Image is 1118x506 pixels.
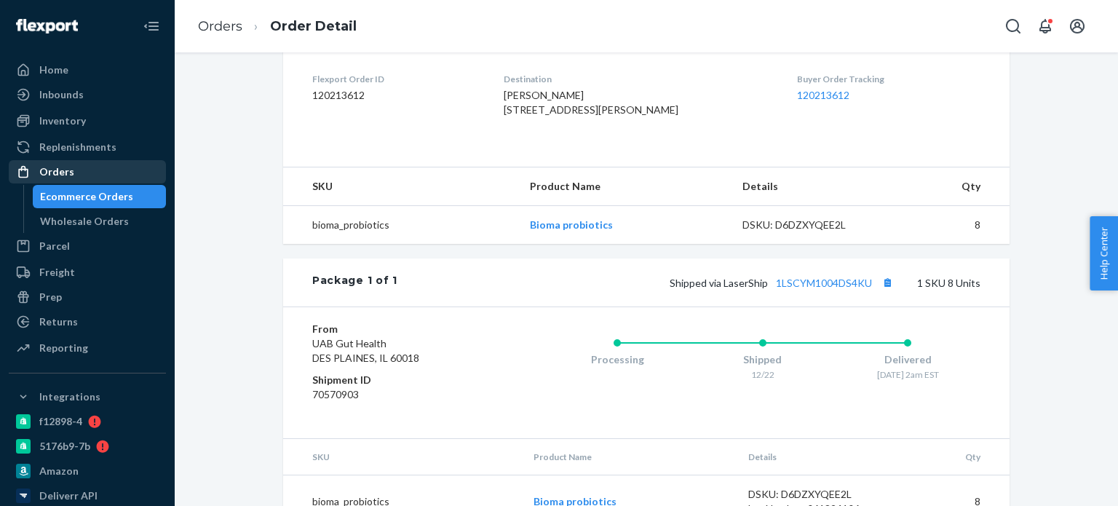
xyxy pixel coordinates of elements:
[9,234,166,258] a: Parcel
[9,135,166,159] a: Replenishments
[39,265,75,280] div: Freight
[39,114,86,128] div: Inventory
[797,89,849,101] a: 120213612
[890,206,1010,245] td: 8
[39,341,88,355] div: Reporting
[9,83,166,106] a: Inbounds
[9,310,166,333] a: Returns
[39,140,116,154] div: Replenishments
[890,167,1010,206] th: Qty
[312,73,480,85] dt: Flexport Order ID
[39,315,78,329] div: Returns
[312,337,419,364] span: UAB Gut Health DES PLAINES, IL 60018
[9,160,166,183] a: Orders
[39,390,100,404] div: Integrations
[9,285,166,309] a: Prep
[198,18,242,34] a: Orders
[742,218,879,232] div: DSKU: D6DZXYQEE2L
[797,73,980,85] dt: Buyer Order Tracking
[737,439,897,475] th: Details
[518,167,730,206] th: Product Name
[670,277,897,289] span: Shipped via LaserShip
[9,385,166,408] button: Integrations
[312,88,480,103] dd: 120213612
[33,185,167,208] a: Ecommerce Orders
[186,5,368,48] ol: breadcrumbs
[9,410,166,433] a: f12898-4
[748,487,885,502] div: DSKU: D6DZXYQEE2L
[283,206,518,245] td: bioma_probiotics
[9,459,166,483] a: Amazon
[39,239,70,253] div: Parcel
[312,273,397,292] div: Package 1 of 1
[690,368,836,381] div: 12/22
[39,414,82,429] div: f12898-4
[33,210,167,233] a: Wholesale Orders
[39,165,74,179] div: Orders
[504,73,774,85] dt: Destination
[312,387,486,402] dd: 70570903
[731,167,891,206] th: Details
[9,261,166,284] a: Freight
[504,89,678,116] span: [PERSON_NAME] [STREET_ADDRESS][PERSON_NAME]
[835,352,980,367] div: Delivered
[1063,12,1092,41] button: Open account menu
[835,368,980,381] div: [DATE] 2am EST
[40,189,133,204] div: Ecommerce Orders
[9,109,166,133] a: Inventory
[776,277,872,289] a: 1LSCYM1004DS4KU
[270,18,357,34] a: Order Detail
[999,12,1028,41] button: Open Search Box
[9,58,166,82] a: Home
[137,12,166,41] button: Close Navigation
[397,273,980,292] div: 1 SKU 8 Units
[40,214,129,229] div: Wholesale Orders
[312,322,486,336] dt: From
[39,464,79,478] div: Amazon
[283,439,522,475] th: SKU
[9,336,166,360] a: Reporting
[690,352,836,367] div: Shipped
[530,218,613,231] a: Bioma probiotics
[878,273,897,292] button: Copy tracking number
[312,373,486,387] dt: Shipment ID
[1031,12,1060,41] button: Open notifications
[39,290,62,304] div: Prep
[39,63,68,77] div: Home
[283,167,518,206] th: SKU
[1090,216,1118,290] button: Help Center
[544,352,690,367] div: Processing
[16,19,78,33] img: Flexport logo
[522,439,737,475] th: Product Name
[9,435,166,458] a: 5176b9-7b
[896,439,1010,475] th: Qty
[39,439,90,454] div: 5176b9-7b
[39,87,84,102] div: Inbounds
[39,489,98,503] div: Deliverr API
